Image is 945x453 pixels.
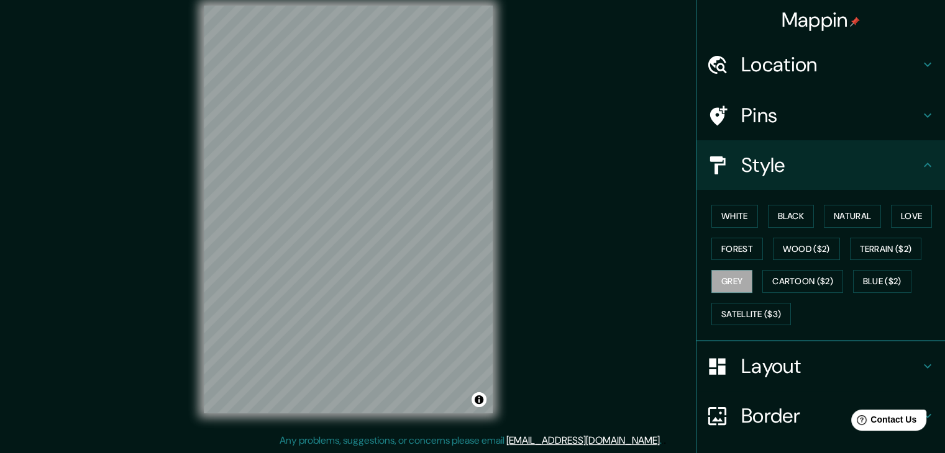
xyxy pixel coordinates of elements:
[891,205,932,228] button: Love
[741,153,920,177] h4: Style
[204,6,493,413] canvas: Map
[711,205,758,228] button: White
[711,238,763,261] button: Forest
[741,403,920,428] h4: Border
[506,434,660,447] a: [EMAIL_ADDRESS][DOMAIN_NAME]
[696,91,945,140] div: Pins
[773,238,840,261] button: Wood ($2)
[696,341,945,391] div: Layout
[762,270,843,293] button: Cartoon ($2)
[741,103,920,128] h4: Pins
[834,405,931,439] iframe: Help widget launcher
[696,40,945,89] div: Location
[853,270,911,293] button: Blue ($2)
[711,270,752,293] button: Grey
[696,140,945,190] div: Style
[850,17,860,27] img: pin-icon.png
[768,205,815,228] button: Black
[280,433,662,448] p: Any problems, suggestions, or concerns please email .
[696,391,945,441] div: Border
[741,354,920,379] h4: Layout
[662,433,664,448] div: .
[711,303,791,326] button: Satellite ($3)
[741,52,920,77] h4: Location
[850,238,922,261] button: Terrain ($2)
[782,7,861,32] h4: Mappin
[824,205,881,228] button: Natural
[472,392,486,407] button: Toggle attribution
[664,433,666,448] div: .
